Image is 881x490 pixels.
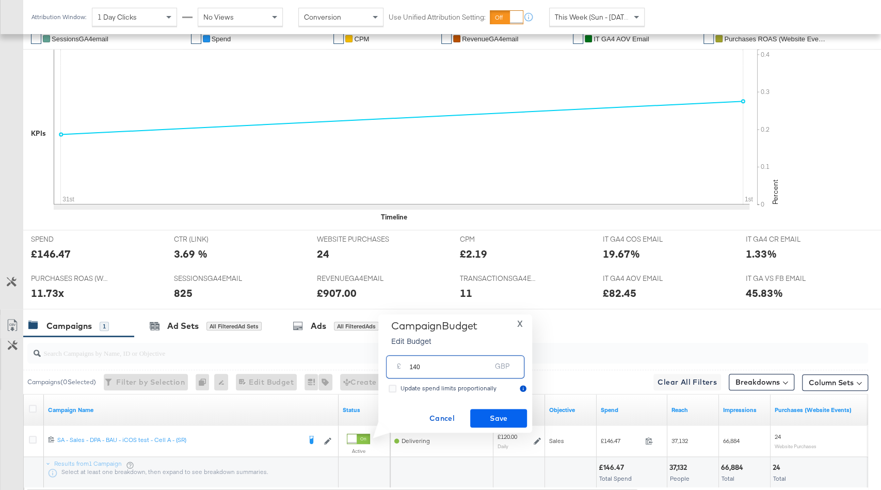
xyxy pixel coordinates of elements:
span: Sales [549,437,564,445]
div: Attribution Window: [31,13,87,21]
span: This Week (Sun - [DATE]) [555,12,632,22]
span: 1 Day Clicks [98,12,137,22]
span: 24 [775,433,781,440]
div: Ad Sets [167,320,199,332]
a: ✔ [703,34,714,44]
span: TRANSACTIONSGA4EMAIL [460,274,537,283]
div: 11 [460,286,472,301]
div: 825 [174,286,193,301]
div: All Filtered Ad Sets [206,322,262,331]
span: IT GA4 COS EMAIL [603,234,680,244]
span: SPEND [31,234,108,244]
text: Percent [771,180,780,204]
a: Your campaign name. [48,406,334,414]
div: Timeline [381,212,407,222]
span: CTR (LINK) [174,234,251,244]
p: Edit Budget [391,336,477,346]
a: The total amount spent to date. [601,406,663,414]
span: Purchases ROAS (Website Events) [724,35,827,43]
span: Total [722,475,734,482]
span: No Views [203,12,234,22]
div: 66,884 [721,463,746,472]
span: People [670,475,690,482]
span: Save [474,412,523,425]
a: The number of times your ad was served. On mobile apps an ad is counted as served the first time ... [723,406,766,414]
div: £120.00 [498,433,517,441]
a: The number of people your ad was served to. [671,406,715,414]
span: 37,132 [671,437,688,445]
span: IT GA4 AOV EMAIL [603,274,680,283]
div: 19.67% [603,246,640,261]
span: X [517,317,523,331]
a: ✔ [441,34,452,44]
span: SESSIONSGA4EMAIL [174,274,251,283]
span: CPM [354,35,369,43]
a: SA - Sales - DPA - BAU - iCOS test - Cell A - (SR) [57,436,300,446]
button: Save [470,409,527,428]
div: 45.83% [746,286,783,301]
span: Cancel [418,412,466,425]
span: Total Spend [599,475,632,482]
div: 1 [100,322,109,331]
span: Total [773,475,786,482]
a: Your campaign's objective. [549,406,592,414]
span: REVENUEGA4EMAIL [317,274,394,283]
div: 11.73x [31,286,64,301]
div: Campaigns [46,320,92,332]
span: 66,884 [723,437,740,445]
input: Search Campaigns by Name, ID or Objective [41,339,792,359]
span: IT GA4 CR EMAIL [746,234,823,244]
span: Clear All Filters [658,376,717,389]
div: 24 [773,463,783,472]
label: Use Unified Attribution Setting: [389,12,486,22]
a: The number of times a purchase was made tracked by your Custom Audience pixel on your website aft... [775,406,870,414]
a: ✔ [573,34,583,44]
div: 3.69 % [174,246,207,261]
span: CPM [460,234,537,244]
div: 37,132 [669,463,690,472]
button: Clear All Filters [653,374,721,390]
span: WEBSITE PURCHASES [317,234,394,244]
button: Column Sets [802,374,868,391]
div: 0 [196,374,214,390]
div: 1.33% [746,246,777,261]
a: ✔ [333,34,344,44]
span: SessionsGA4email [52,35,108,43]
span: Delivering [402,437,430,445]
a: Shows the current state of your Ad Campaign. [343,406,386,414]
span: Spend [212,35,231,43]
button: Breakdowns [729,374,794,390]
div: £2.19 [460,246,487,261]
span: IT GA4 AOV Email [594,35,649,43]
div: £ [393,359,405,378]
span: PURCHASES ROAS (WEBSITE EVENTS) [31,274,108,283]
span: RevenueGA4email [462,35,518,43]
span: Conversion [304,12,341,22]
label: Active [347,448,370,454]
div: Ads [311,320,326,332]
div: SA - Sales - DPA - BAU - iCOS test - Cell A - (SR) [57,436,300,444]
sub: Daily [498,443,508,449]
div: £146.47 [599,463,627,472]
span: £146.47 [601,437,641,445]
a: ✔ [191,34,201,44]
button: X [513,320,527,327]
input: Enter your budget [409,352,491,374]
a: ✔ [31,34,41,44]
div: GBP [491,359,514,378]
sub: Website Purchases [775,443,816,449]
div: All Filtered Ads [334,322,379,331]
div: £82.45 [603,286,636,301]
div: Campaigns ( 0 Selected) [27,377,96,387]
button: Cancel [413,409,470,428]
div: KPIs [31,129,46,138]
div: Campaign Budget [391,320,477,332]
div: £907.00 [317,286,357,301]
span: IT GA VS FB EMAIL [746,274,823,283]
span: Update spend limits proportionally [401,384,496,392]
div: £146.47 [31,246,71,261]
div: 24 [317,246,329,261]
